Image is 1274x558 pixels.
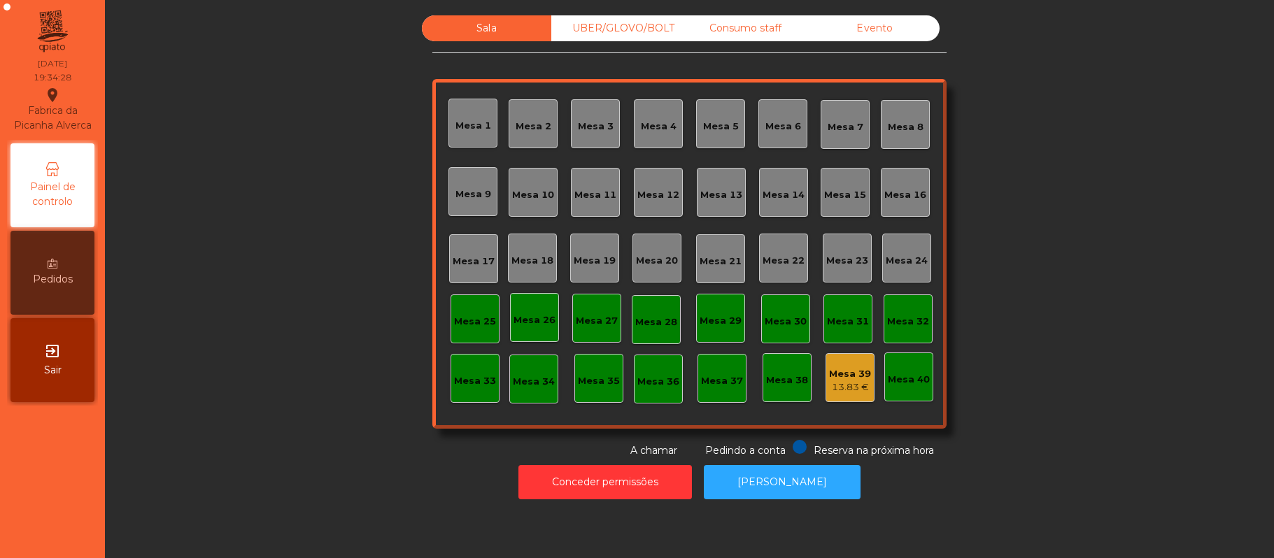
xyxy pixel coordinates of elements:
div: Mesa 4 [641,120,677,134]
div: Mesa 1 [455,119,491,133]
span: Pedidos [33,272,73,287]
div: Mesa 13 [700,188,742,202]
div: Mesa 2 [516,120,551,134]
div: Mesa 40 [888,373,930,387]
div: Mesa 23 [826,254,868,268]
div: Mesa 30 [765,315,807,329]
div: Mesa 32 [887,315,929,329]
div: Mesa 10 [512,188,554,202]
div: Mesa 14 [763,188,805,202]
div: Mesa 17 [453,255,495,269]
div: Mesa 28 [635,315,677,329]
button: Conceder permissões [518,465,692,499]
div: Mesa 9 [455,187,491,201]
span: Sair [44,363,62,378]
div: Mesa 15 [824,188,866,202]
div: Mesa 29 [700,314,742,328]
div: Mesa 35 [578,374,620,388]
div: Mesa 26 [514,313,555,327]
div: Mesa 37 [701,374,743,388]
div: Mesa 36 [637,375,679,389]
div: Mesa 25 [454,315,496,329]
div: Mesa 11 [574,188,616,202]
div: 13.83 € [829,380,871,394]
div: Consumo staff [681,15,810,41]
div: Mesa 3 [578,120,614,134]
div: Mesa 34 [513,375,555,389]
div: Mesa 19 [574,254,616,268]
div: Fabrica da Picanha Alverca [11,87,94,133]
div: 19:34:28 [34,71,71,84]
span: A chamar [630,444,677,457]
div: Mesa 21 [700,255,742,269]
i: exit_to_app [44,343,61,359]
button: [PERSON_NAME] [704,465,861,499]
div: Mesa 18 [511,254,553,268]
div: Mesa 20 [636,254,678,268]
i: location_on [44,87,61,103]
div: Mesa 7 [828,120,863,134]
div: Mesa 39 [829,367,871,381]
div: Evento [810,15,940,41]
span: Painel de controlo [14,180,91,209]
div: Mesa 31 [827,315,869,329]
div: UBER/GLOVO/BOLT [551,15,681,41]
div: Mesa 12 [637,188,679,202]
div: Mesa 8 [888,120,923,134]
div: [DATE] [38,57,67,70]
div: Sala [422,15,551,41]
div: Mesa 5 [703,120,739,134]
div: Mesa 16 [884,188,926,202]
div: Mesa 24 [886,254,928,268]
span: Reserva na próxima hora [814,444,934,457]
span: Pedindo a conta [705,444,786,457]
img: qpiato [35,7,69,56]
div: Mesa 6 [765,120,801,134]
div: Mesa 33 [454,374,496,388]
div: Mesa 27 [576,314,618,328]
div: Mesa 38 [766,373,808,387]
div: Mesa 22 [763,254,805,268]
